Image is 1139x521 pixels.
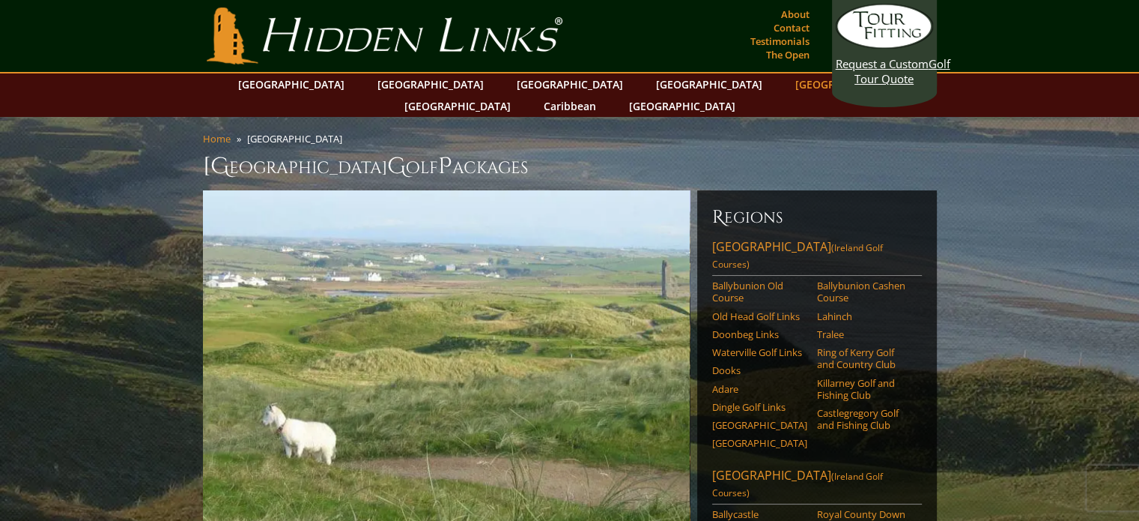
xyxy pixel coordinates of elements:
a: Adare [712,383,807,395]
a: Old Head Golf Links [712,310,807,322]
span: G [387,151,406,181]
a: [GEOGRAPHIC_DATA](Ireland Golf Courses) [712,238,922,276]
h1: [GEOGRAPHIC_DATA] olf ackages [203,151,937,181]
a: Request a CustomGolf Tour Quote [836,4,933,86]
a: Waterville Golf Links [712,346,807,358]
a: Tralee [817,328,912,340]
a: [GEOGRAPHIC_DATA] [370,73,491,95]
a: Ballybunion Cashen Course [817,280,912,304]
a: About [777,4,813,25]
a: [GEOGRAPHIC_DATA] [231,73,352,95]
a: Royal County Down [817,508,912,520]
span: (Ireland Golf Courses) [712,241,883,271]
a: Doonbeg Links [712,328,807,340]
li: [GEOGRAPHIC_DATA] [247,132,348,145]
a: [GEOGRAPHIC_DATA] [397,95,518,117]
span: (Ireland Golf Courses) [712,470,883,499]
a: Dingle Golf Links [712,401,807,413]
a: [GEOGRAPHIC_DATA](Ireland Golf Courses) [712,467,922,505]
a: Dooks [712,364,807,376]
a: [GEOGRAPHIC_DATA] [509,73,631,95]
a: Caribbean [536,95,604,117]
a: The Open [762,44,813,65]
a: Castlegregory Golf and Fishing Club [817,407,912,432]
a: Home [203,132,231,145]
a: Contact [770,17,813,38]
a: Killarney Golf and Fishing Club [817,377,912,402]
a: Ring of Kerry Golf and Country Club [817,346,912,371]
a: Testimonials [747,31,813,52]
a: [GEOGRAPHIC_DATA] [622,95,743,117]
a: [GEOGRAPHIC_DATA] [649,73,770,95]
span: Request a Custom [836,56,929,71]
a: [GEOGRAPHIC_DATA] [712,419,807,431]
span: P [438,151,452,181]
a: Ballybunion Old Course [712,280,807,304]
a: Ballycastle [712,508,807,520]
a: [GEOGRAPHIC_DATA] [712,437,807,449]
a: [GEOGRAPHIC_DATA] [788,73,909,95]
a: Lahinch [817,310,912,322]
h6: Regions [712,205,922,229]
